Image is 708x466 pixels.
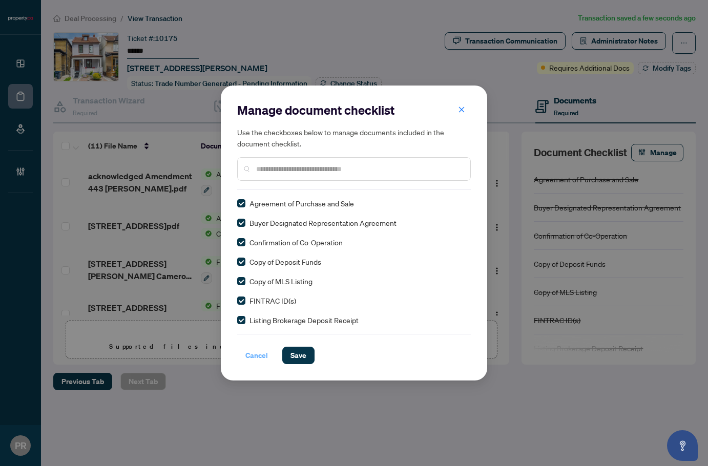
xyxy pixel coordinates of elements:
[249,217,397,228] span: Buyer Designated Representation Agreement
[249,314,359,326] span: Listing Brokerage Deposit Receipt
[237,102,471,118] h2: Manage document checklist
[667,430,698,461] button: Open asap
[249,256,321,267] span: Copy of Deposit Funds
[249,198,354,209] span: Agreement of Purchase and Sale
[249,237,343,248] span: Confirmation of Co-Operation
[237,347,276,364] button: Cancel
[282,347,315,364] button: Save
[245,347,268,364] span: Cancel
[237,126,471,149] h5: Use the checkboxes below to manage documents included in the document checklist.
[249,295,296,306] span: FINTRAC ID(s)
[458,106,465,113] span: close
[290,347,306,364] span: Save
[249,276,313,287] span: Copy of MLS Listing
